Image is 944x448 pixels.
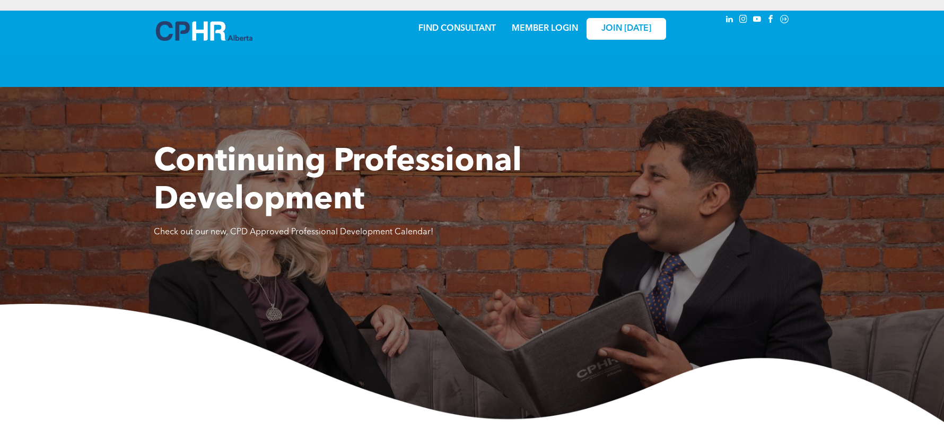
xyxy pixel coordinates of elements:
a: linkedin [723,13,735,28]
span: Check out our new, CPD Approved Professional Development Calendar! [154,228,433,236]
a: facebook [765,13,776,28]
span: JOIN [DATE] [601,24,651,34]
a: FIND CONSULTANT [418,24,496,33]
span: Continuing Professional Development [154,146,522,216]
a: Social network [779,13,790,28]
a: youtube [751,13,763,28]
a: MEMBER LOGIN [512,24,578,33]
a: JOIN [DATE] [587,18,666,40]
img: A blue and white logo for cp alberta [156,21,252,41]
a: instagram [737,13,749,28]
